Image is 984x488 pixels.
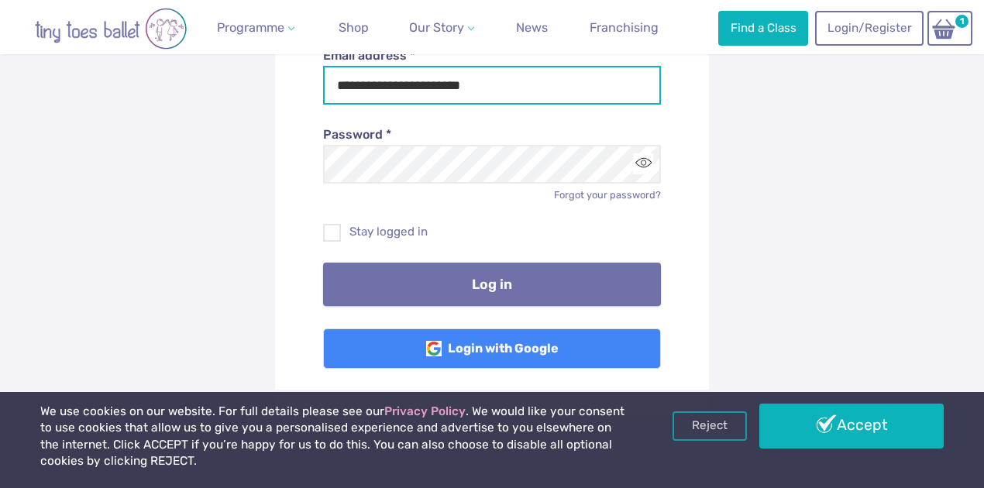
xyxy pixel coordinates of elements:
a: Our Story [403,12,480,43]
a: Login/Register [815,11,924,45]
span: Programme [217,20,284,35]
a: Reject [673,411,747,441]
a: Accept [759,404,944,448]
label: Password * [323,126,662,143]
span: Franchising [590,20,659,35]
span: Shop [339,20,369,35]
button: Toggle password visibility [633,153,654,174]
img: tiny toes ballet [18,8,204,50]
a: Shop [332,12,375,43]
button: Log in [323,263,662,306]
span: 1 [953,12,971,30]
a: Franchising [583,12,665,43]
a: Forgot your password? [554,189,661,201]
label: Stay logged in [323,224,662,240]
a: Find a Class [718,11,808,45]
a: Privacy Policy [384,404,466,418]
a: News [510,12,554,43]
span: Our Story [409,20,464,35]
span: News [516,20,548,35]
a: Programme [211,12,301,43]
a: 1 [927,11,972,46]
img: Google Logo [426,341,442,356]
p: We use cookies on our website. For full details please see our . We would like your consent to us... [40,404,628,470]
a: Login with Google [323,328,662,369]
label: Email address * [323,47,662,64]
